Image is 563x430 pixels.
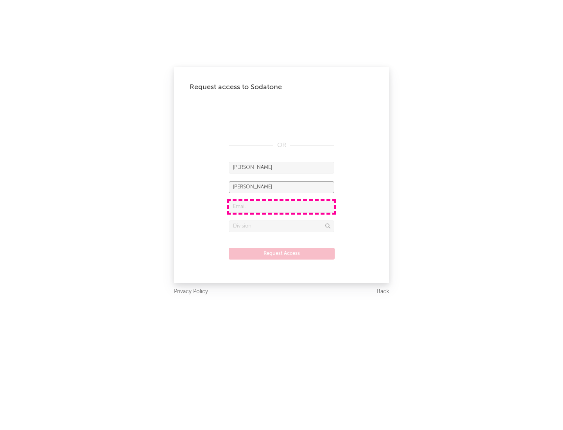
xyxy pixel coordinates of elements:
[190,82,373,92] div: Request access to Sodatone
[229,162,334,174] input: First Name
[229,181,334,193] input: Last Name
[229,141,334,150] div: OR
[229,248,335,260] button: Request Access
[377,287,389,297] a: Back
[229,201,334,213] input: Email
[174,287,208,297] a: Privacy Policy
[229,220,334,232] input: Division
